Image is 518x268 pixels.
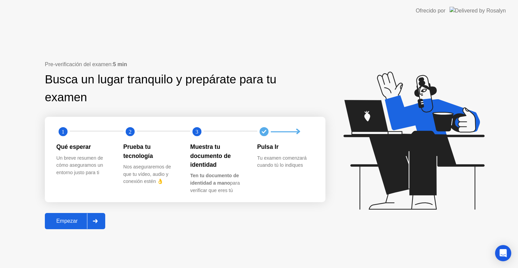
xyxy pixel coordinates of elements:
[190,172,247,194] div: para verificar que eres tú
[128,129,131,135] text: 2
[450,7,506,15] img: Delivered by Rosalyn
[190,142,247,169] div: Muestra tu documento de identidad
[47,218,87,224] div: Empezar
[123,142,180,160] div: Prueba tu tecnología
[123,163,180,185] div: Nos aseguraremos de que tu vídeo, audio y conexión estén 👌
[416,7,445,15] div: Ofrecido por
[56,155,113,177] div: Un breve resumen de cómo aseguramos un entorno justo para ti
[45,71,283,106] div: Busca un lugar tranquilo y prepárate para tu examen
[257,155,314,169] div: Tu examen comenzará cuando tú lo indiques
[190,173,239,186] b: Ten tu documento de identidad a mano
[45,60,325,69] div: Pre-verificación del examen:
[45,213,105,229] button: Empezar
[62,129,64,135] text: 1
[196,129,198,135] text: 3
[56,142,113,151] div: Qué esperar
[257,142,314,151] div: Pulsa Ir
[495,245,511,261] div: Open Intercom Messenger
[113,61,127,67] b: 5 min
